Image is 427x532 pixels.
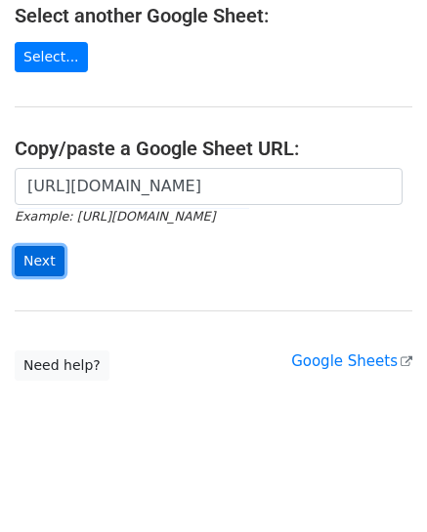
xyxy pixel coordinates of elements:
a: Select... [15,42,88,72]
iframe: Chat Widget [329,438,427,532]
small: Example: [URL][DOMAIN_NAME] [15,209,215,224]
input: Paste your Google Sheet URL here [15,168,403,205]
h4: Select another Google Sheet: [15,4,412,27]
a: Google Sheets [291,352,412,370]
input: Next [15,246,64,276]
h4: Copy/paste a Google Sheet URL: [15,137,412,160]
a: Need help? [15,350,109,381]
